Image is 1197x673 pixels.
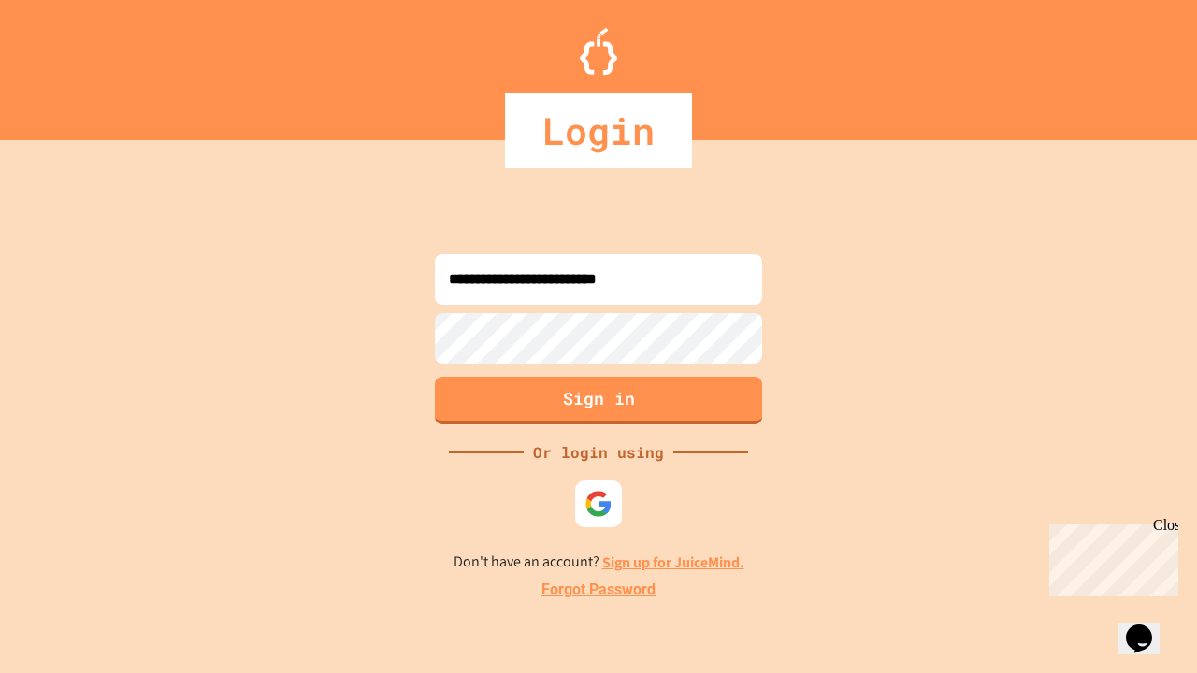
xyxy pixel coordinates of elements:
p: Don't have an account? [454,551,744,574]
div: Or login using [524,441,673,464]
button: Sign in [435,377,762,424]
img: google-icon.svg [584,490,613,518]
img: Logo.svg [580,28,617,75]
a: Sign up for JuiceMind. [602,552,744,572]
a: Forgot Password [541,579,656,601]
div: Chat with us now!Close [7,7,129,119]
div: Login [505,93,692,168]
iframe: chat widget [1118,598,1178,654]
iframe: chat widget [1042,517,1178,596]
